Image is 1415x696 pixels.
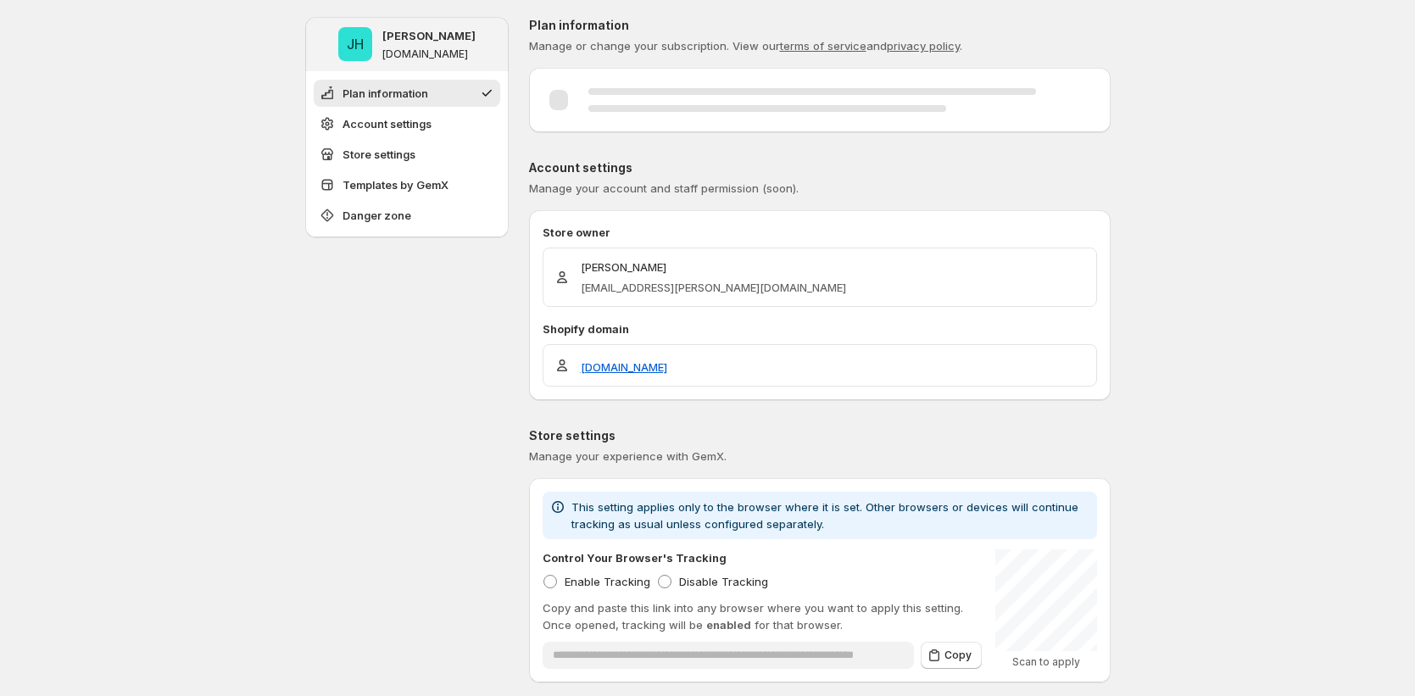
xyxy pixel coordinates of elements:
span: Enable Tracking [565,575,650,588]
p: Shopify domain [543,320,1097,337]
span: Account settings [343,115,432,132]
p: [PERSON_NAME] [581,259,846,276]
p: Control Your Browser's Tracking [543,549,727,566]
button: Account settings [314,110,500,137]
button: Plan information [314,80,500,107]
p: [EMAIL_ADDRESS][PERSON_NAME][DOMAIN_NAME] [581,279,846,296]
span: enabled [706,618,751,632]
a: terms of service [780,39,866,53]
span: Manage or change your subscription. View our and . [529,39,962,53]
span: Disable Tracking [679,575,768,588]
p: Plan information [529,17,1111,34]
span: Templates by GemX [343,176,448,193]
a: privacy policy [887,39,960,53]
button: Copy [921,642,982,669]
span: Jena Hoang [338,27,372,61]
span: Manage your account and staff permission (soon). [529,181,799,195]
p: Store owner [543,224,1097,241]
span: Danger zone [343,207,411,224]
p: Store settings [529,427,1111,444]
p: [DOMAIN_NAME] [382,47,468,61]
p: Account settings [529,159,1111,176]
p: Copy and paste this link into any browser where you want to apply this setting. Once opened, trac... [543,599,982,633]
span: Store settings [343,146,415,163]
p: Scan to apply [995,655,1097,669]
p: [PERSON_NAME] [382,27,476,44]
button: Templates by GemX [314,171,500,198]
button: Store settings [314,141,500,168]
a: [DOMAIN_NAME] [581,359,667,376]
span: This setting applies only to the browser where it is set. Other browsers or devices will continue... [571,500,1078,531]
text: JH [347,36,364,53]
button: Danger zone [314,202,500,229]
span: Manage your experience with GemX. [529,449,727,463]
span: Plan information [343,85,428,102]
span: Copy [944,649,972,662]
